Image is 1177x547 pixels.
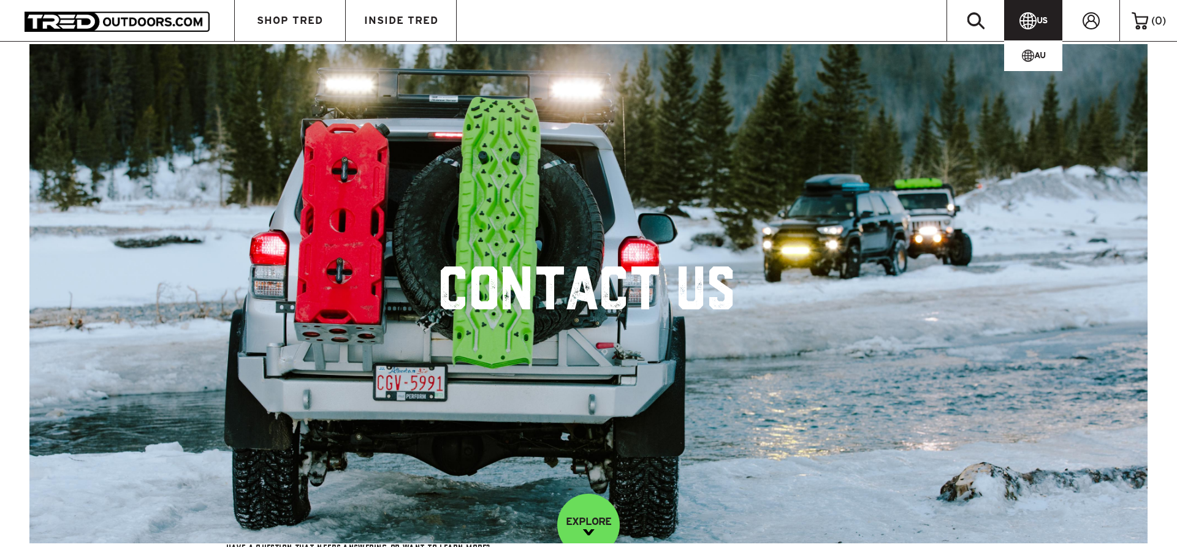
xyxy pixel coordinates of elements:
[1004,43,1062,68] a: AU
[1155,15,1162,26] span: 0
[441,266,737,322] h1: CONTACT US
[1132,12,1148,29] img: cart-icon
[1151,15,1166,26] span: ( )
[364,15,438,26] span: INSIDE TRED
[257,15,323,26] span: SHOP TRED
[25,12,210,32] img: TRED Outdoors America
[583,529,595,535] img: down-image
